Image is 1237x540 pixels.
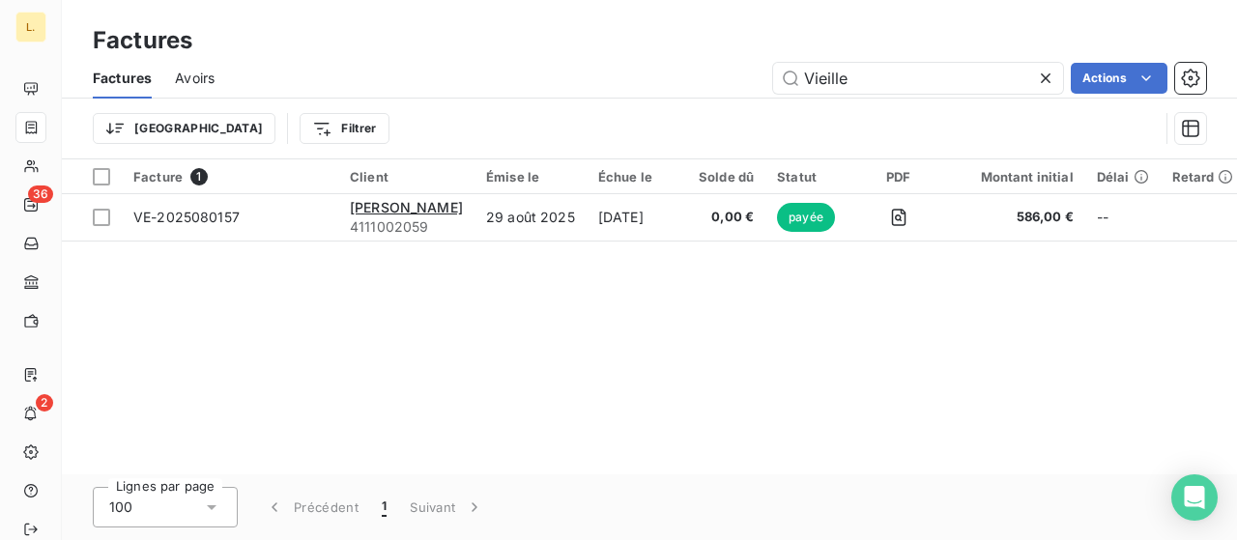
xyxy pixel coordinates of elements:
[699,169,754,185] div: Solde dû
[598,169,676,185] div: Échue le
[370,487,398,527] button: 1
[486,169,575,185] div: Émise le
[300,113,388,144] button: Filtrer
[777,203,835,232] span: payée
[958,208,1074,227] span: 586,00 €
[475,194,587,241] td: 29 août 2025
[350,199,463,215] span: [PERSON_NAME]
[1171,474,1218,521] div: Open Intercom Messenger
[773,63,1063,94] input: Rechercher
[350,169,463,185] div: Client
[109,497,132,517] span: 100
[863,169,934,185] div: PDF
[190,168,208,185] span: 1
[1085,194,1161,241] td: --
[175,69,215,88] span: Avoirs
[1071,63,1167,94] button: Actions
[93,113,275,144] button: [GEOGRAPHIC_DATA]
[1172,169,1234,185] div: Retard
[28,185,53,203] span: 36
[15,12,46,43] div: L.
[133,209,240,225] span: VE-2025080157
[777,169,840,185] div: Statut
[36,394,53,412] span: 2
[93,23,192,58] h3: Factures
[133,169,183,185] span: Facture
[382,497,387,517] span: 1
[350,217,463,237] span: 4111002059
[253,487,370,527] button: Précédent
[1097,169,1149,185] div: Délai
[958,169,1074,185] div: Montant initial
[587,194,687,241] td: [DATE]
[699,208,754,227] span: 0,00 €
[398,487,496,527] button: Suivant
[93,69,152,88] span: Factures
